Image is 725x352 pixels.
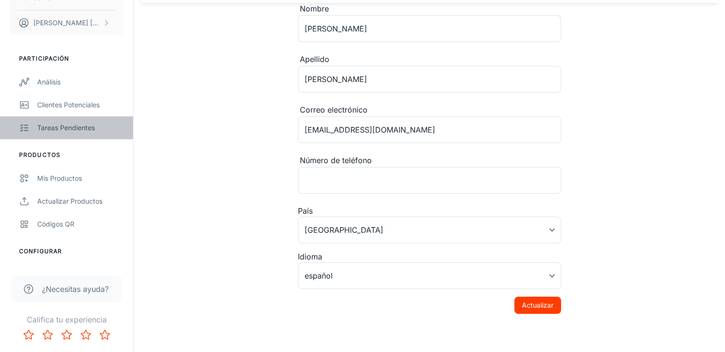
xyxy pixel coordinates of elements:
div: Códigos QR [37,219,123,229]
div: español [298,262,561,289]
div: Número de teléfono [298,155,561,167]
button: [PERSON_NAME] [PERSON_NAME] [10,10,123,35]
button: Rate 3 star [57,325,76,344]
p: [PERSON_NAME] [PERSON_NAME] [33,18,101,28]
div: Idioma [298,251,561,262]
div: País [298,205,561,217]
p: Califica tu experiencia [8,314,125,325]
div: Apellido [298,53,561,66]
div: Clientes potenciales [37,100,123,110]
div: Actualizar productos [37,196,123,207]
div: Tareas pendientes [37,123,123,133]
div: Nombre [298,3,561,15]
div: Análisis [37,77,123,87]
div: [GEOGRAPHIC_DATA] [298,217,561,243]
div: Mis productos [37,173,123,184]
button: Rate 4 star [76,325,95,344]
button: Rate 2 star [38,325,57,344]
button: Actualizar [514,297,561,314]
span: ¿Necesitas ayuda? [42,283,109,295]
button: Rate 5 star [95,325,114,344]
div: Correo electrónico [298,104,561,116]
button: Rate 1 star [19,325,38,344]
